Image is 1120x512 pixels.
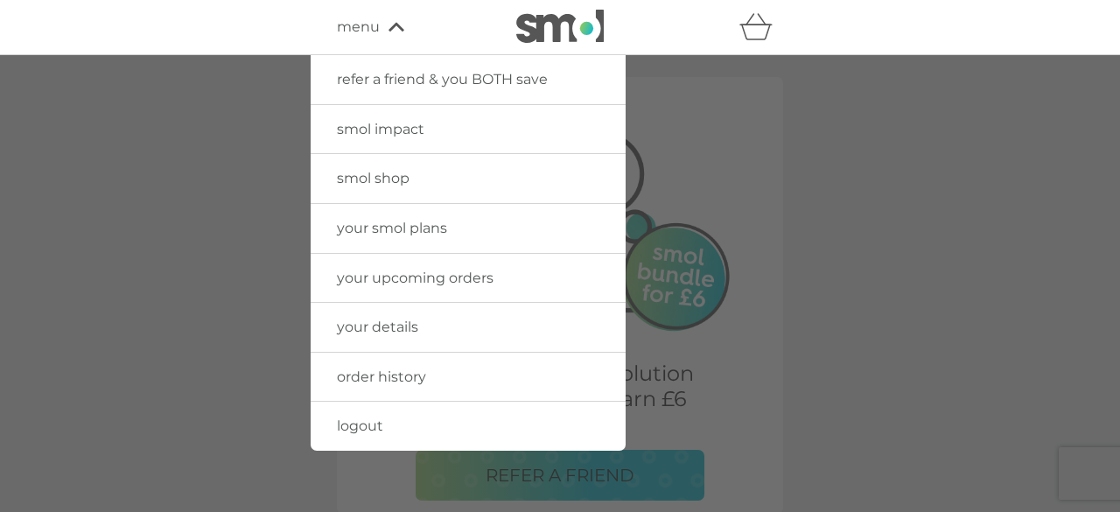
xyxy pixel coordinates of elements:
[311,254,626,303] a: your upcoming orders
[311,154,626,203] a: smol shop
[337,220,447,236] span: your smol plans
[311,55,626,104] a: refer a friend & you BOTH save
[337,270,493,286] span: your upcoming orders
[337,16,380,39] span: menu
[337,368,426,385] span: order history
[516,10,604,43] img: smol
[311,204,626,253] a: your smol plans
[311,303,626,352] a: your details
[311,105,626,154] a: smol impact
[311,353,626,402] a: order history
[739,10,783,45] div: basket
[337,71,548,88] span: refer a friend & you BOTH save
[337,121,424,137] span: smol impact
[337,319,418,335] span: your details
[337,170,409,186] span: smol shop
[311,402,626,451] a: logout
[337,417,383,434] span: logout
